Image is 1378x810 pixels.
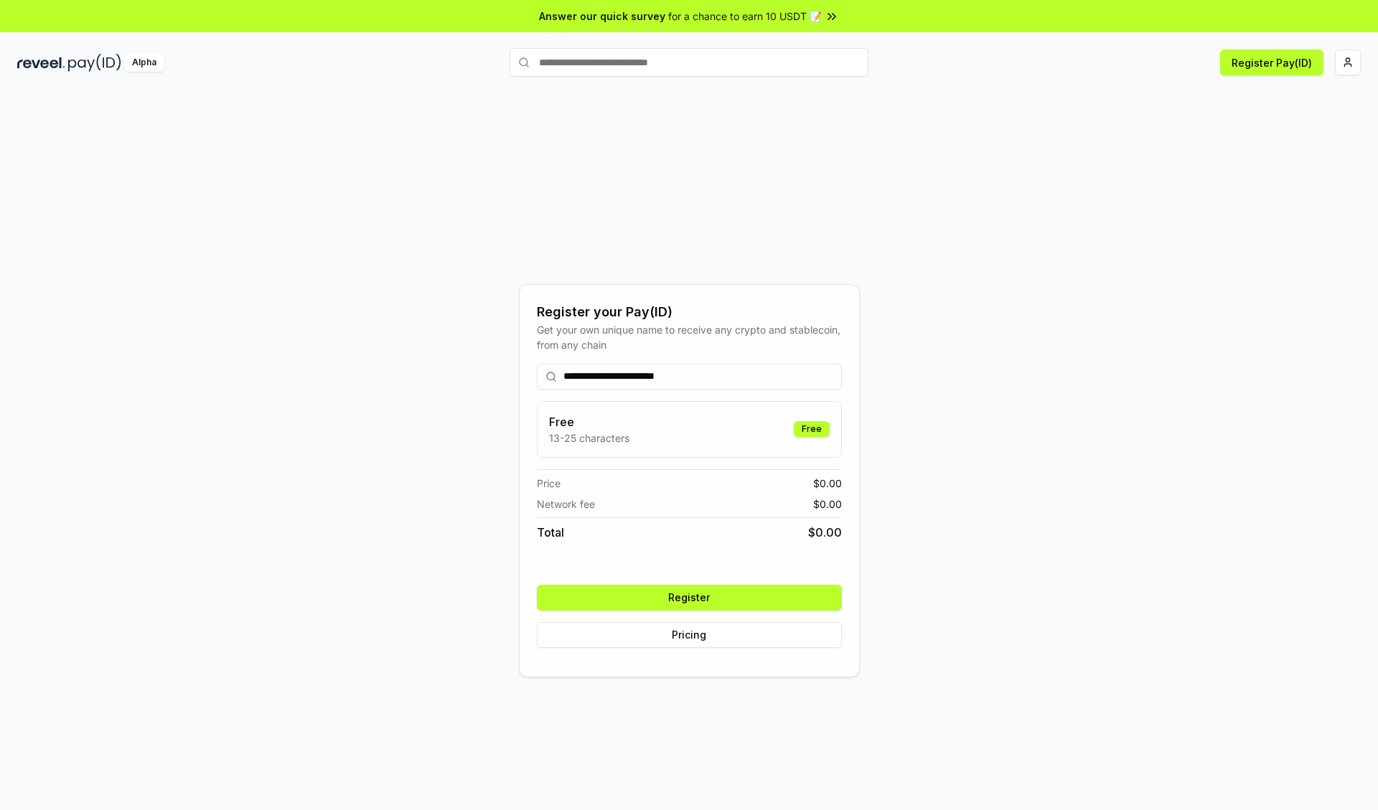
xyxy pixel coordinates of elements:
[549,413,629,430] h3: Free
[537,524,564,541] span: Total
[68,54,121,72] img: pay_id
[813,496,842,512] span: $ 0.00
[813,476,842,491] span: $ 0.00
[794,421,830,437] div: Free
[537,496,595,512] span: Network fee
[549,430,629,446] p: 13-25 characters
[537,622,842,648] button: Pricing
[17,54,65,72] img: reveel_dark
[537,302,842,322] div: Register your Pay(ID)
[537,476,561,491] span: Price
[537,585,842,611] button: Register
[539,9,665,24] span: Answer our quick survey
[537,322,842,352] div: Get your own unique name to receive any crypto and stablecoin, from any chain
[124,54,164,72] div: Alpha
[808,524,842,541] span: $ 0.00
[668,9,822,24] span: for a chance to earn 10 USDT 📝
[1220,50,1323,75] button: Register Pay(ID)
